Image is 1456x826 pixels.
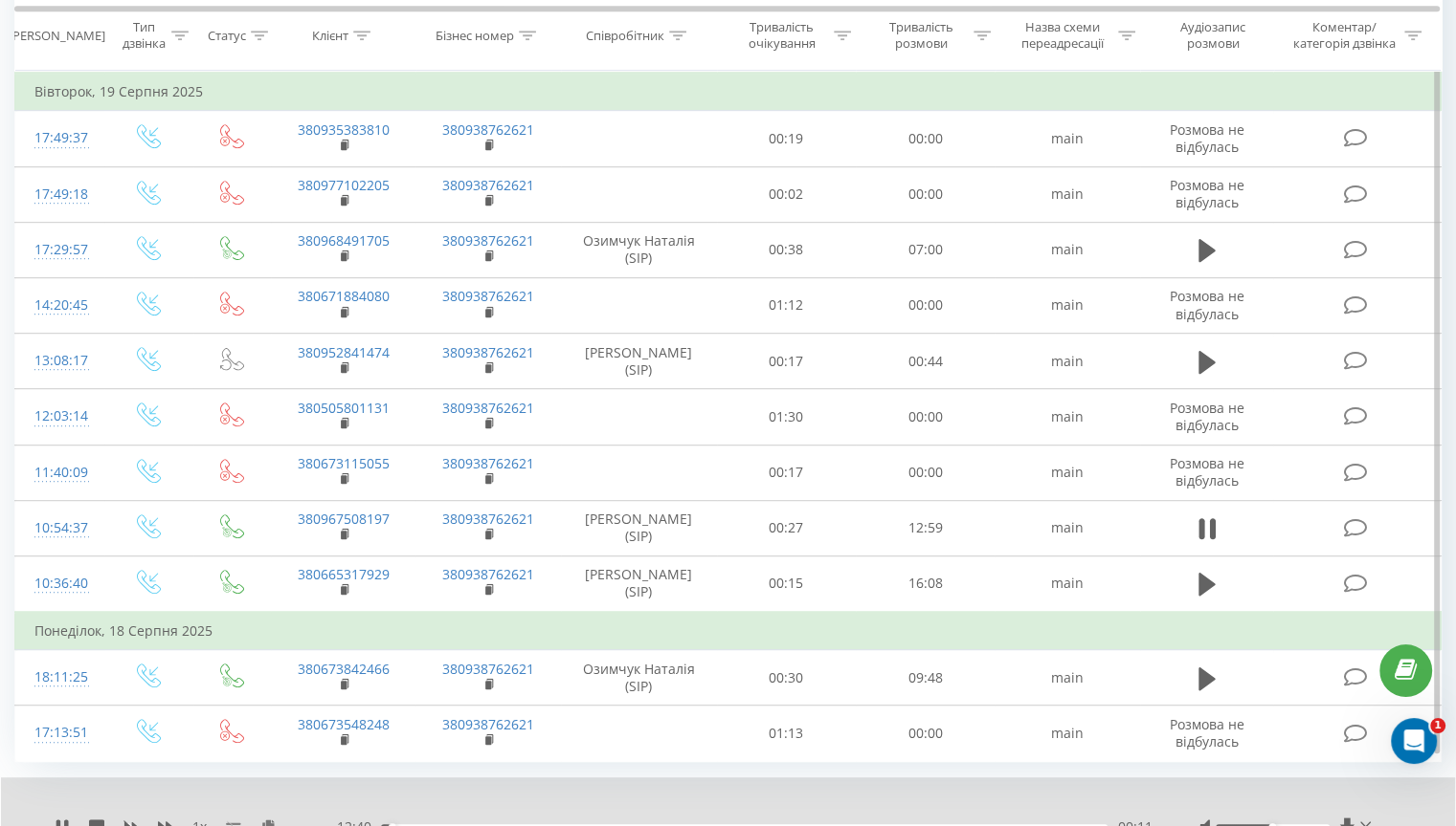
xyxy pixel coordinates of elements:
[442,510,534,528] a: 380938762621
[442,565,534,583] a: 380938762621
[856,166,995,222] td: 00:00
[586,28,664,44] div: Співробітник
[436,28,514,44] div: Бізнес номер
[995,111,1139,166] td: main
[298,176,390,194] a: 380977102205
[298,660,390,678] a: 380673842466
[208,28,246,44] div: Статус
[995,277,1139,333] td: main
[561,555,717,612] td: [PERSON_NAME] (SIP)
[1170,120,1244,156] span: Розмова не відбулась
[856,500,995,555] td: 12:59
[856,555,995,612] td: 16:08
[717,500,856,555] td: 00:27
[442,399,534,417] a: 380938762621
[717,111,856,166] td: 00:19
[1170,454,1244,489] span: Розмова не відбулась
[34,565,85,602] div: 10:36:40
[873,20,969,53] div: Тривалість розмови
[34,454,85,491] div: 11:40:09
[298,510,390,528] a: 380967508197
[34,287,85,324] div: 14:20:45
[298,343,390,361] a: 380952841474
[856,334,995,389] td: 00:44
[298,287,390,305] a: 380671884080
[561,500,717,555] td: [PERSON_NAME] (SIP)
[34,120,85,157] div: 17:49:37
[856,111,995,166] td: 00:00
[1170,399,1244,434] span: Розмова не відбулась
[1170,715,1244,750] span: Розмова не відбулась
[1170,287,1244,322] span: Розмова не відбулась
[442,176,534,194] a: 380938762621
[298,399,390,417] a: 380505801131
[34,714,85,751] div: 17:13:51
[442,343,534,361] a: 380938762621
[34,231,85,269] div: 17:29:57
[856,277,995,333] td: 00:00
[856,222,995,277] td: 07:00
[856,650,995,706] td: 09:48
[312,28,348,44] div: Клієнт
[734,20,830,53] div: Тривалість очікування
[121,20,166,53] div: Тип дзвінка
[442,120,534,139] a: 380938762621
[15,73,1442,111] td: Вівторок, 19 Серпня 2025
[1157,20,1269,53] div: Аудіозапис розмови
[34,342,85,380] div: 13:08:17
[856,389,995,445] td: 00:00
[717,277,856,333] td: 01:12
[995,650,1139,706] td: main
[298,120,390,139] a: 380935383810
[298,454,390,472] a: 380673115055
[298,231,390,250] a: 380968491705
[717,334,856,389] td: 00:17
[34,510,85,547] div: 10:54:37
[995,706,1139,761] td: main
[442,454,534,472] a: 380938762621
[717,389,856,445] td: 01:30
[442,287,534,305] a: 380938762621
[995,555,1139,612] td: main
[717,555,856,612] td: 00:15
[15,612,1442,650] td: Понеділок, 18 Серпня 2025
[561,334,717,389] td: [PERSON_NAME] (SIP)
[995,334,1139,389] td: main
[9,28,105,44] div: [PERSON_NAME]
[717,650,856,706] td: 00:30
[34,176,85,213] div: 17:49:18
[856,445,995,500] td: 00:00
[856,706,995,761] td: 00:00
[34,398,85,435] div: 12:03:14
[1430,718,1445,733] span: 1
[717,445,856,500] td: 00:17
[1288,20,1400,53] div: Коментар/категорія дзвінка
[995,500,1139,555] td: main
[298,565,390,583] a: 380665317929
[1391,718,1437,764] iframe: Intercom live chat
[442,715,534,733] a: 380938762621
[442,660,534,678] a: 380938762621
[298,715,390,733] a: 380673548248
[1170,176,1244,211] span: Розмова не відбулась
[561,650,717,706] td: Озимчук Наталія (SIP)
[717,222,856,277] td: 00:38
[995,389,1139,445] td: main
[561,222,717,277] td: Озимчук Наталія (SIP)
[717,706,856,761] td: 01:13
[717,166,856,222] td: 00:02
[995,222,1139,277] td: main
[442,231,534,250] a: 380938762621
[995,166,1139,222] td: main
[1013,20,1113,53] div: Назва схеми переадресації
[34,659,85,696] div: 18:11:25
[995,445,1139,500] td: main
